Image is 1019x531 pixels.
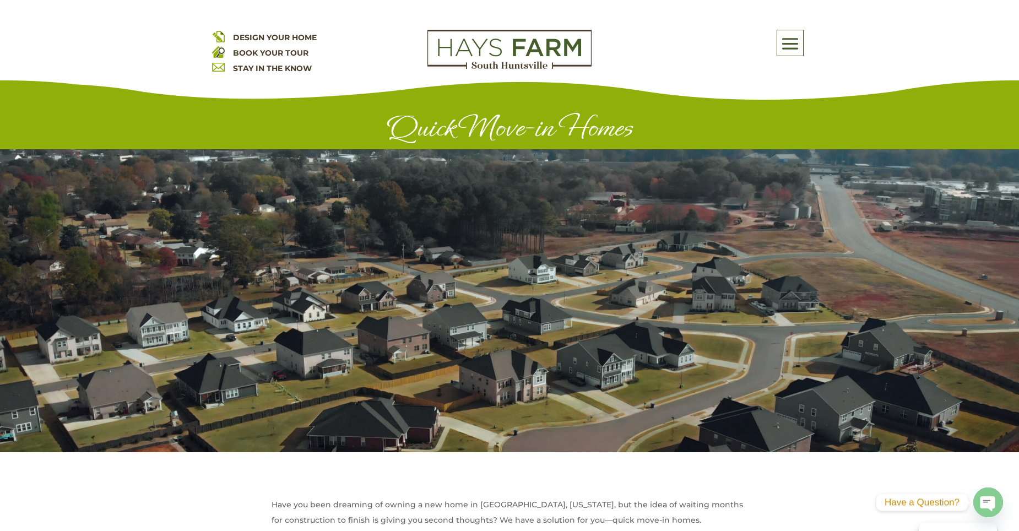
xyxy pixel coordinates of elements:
[233,63,312,73] a: STAY IN THE KNOW
[427,62,592,72] a: hays farm homes huntsville development
[427,30,592,69] img: Logo
[212,45,225,58] img: book your home tour
[212,111,807,149] h1: Quick Move-in Homes
[233,48,308,58] a: BOOK YOUR TOUR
